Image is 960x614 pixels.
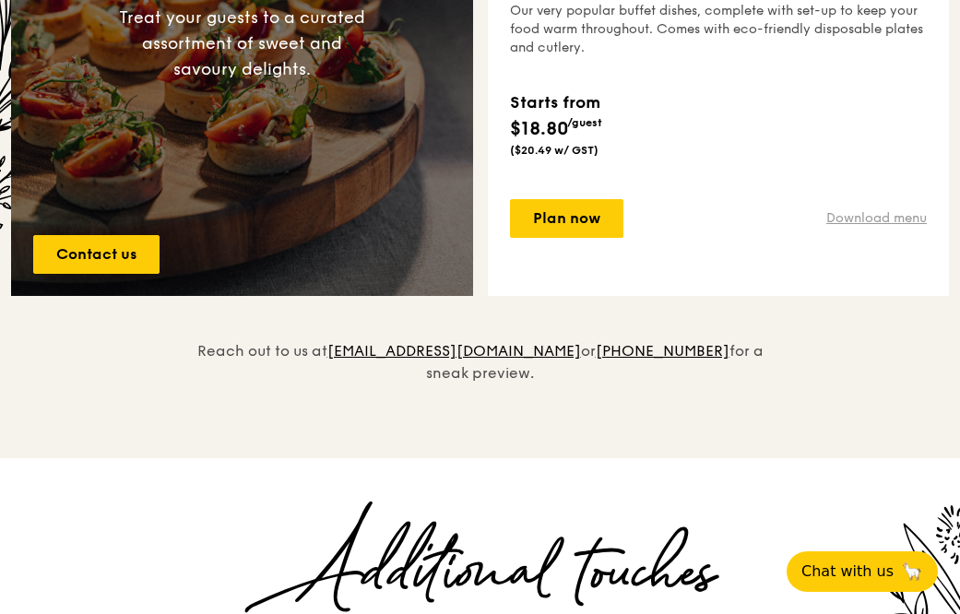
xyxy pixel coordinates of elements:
div: Starts from [510,89,602,115]
div: Reach out to us at or for a sneak preview. [185,296,776,384]
span: Chat with us [801,561,894,583]
a: Download menu [826,209,927,228]
button: Chat with us🦙 [787,551,938,592]
a: [EMAIL_ADDRESS][DOMAIN_NAME] [327,342,581,360]
a: Plan now [510,199,623,238]
div: Our very popular buffet dishes, complete with set-up to keep your food warm throughout. Comes wit... [510,2,928,71]
a: Contact us [33,235,160,274]
span: /guest [567,116,602,129]
div: ($20.49 w/ GST) [510,143,602,158]
span: 🦙 [901,561,923,583]
a: [PHONE_NUMBER] [596,342,729,360]
div: $18.80 [510,89,602,143]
